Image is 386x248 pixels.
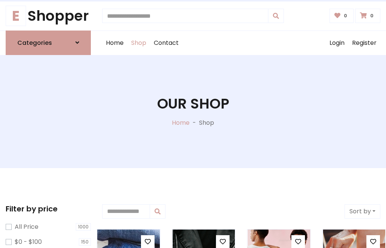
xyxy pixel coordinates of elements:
a: Contact [150,31,182,55]
a: Login [326,31,348,55]
button: Sort by [345,204,380,219]
p: Shop [199,118,214,127]
h5: Filter by price [6,204,91,213]
span: 1000 [76,223,91,231]
span: 0 [368,12,375,19]
a: Home [102,31,127,55]
a: Categories [6,31,91,55]
span: 0 [342,12,349,19]
a: Home [172,118,190,127]
a: 0 [355,9,380,23]
h1: Shopper [6,8,91,24]
h6: Categories [17,39,52,46]
h1: Our Shop [157,95,229,112]
a: 0 [329,9,354,23]
a: Register [348,31,380,55]
label: All Price [15,222,38,231]
span: E [6,6,26,26]
a: Shop [127,31,150,55]
p: - [190,118,199,127]
span: 150 [79,238,91,246]
label: $0 - $100 [15,237,42,246]
a: EShopper [6,8,91,24]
